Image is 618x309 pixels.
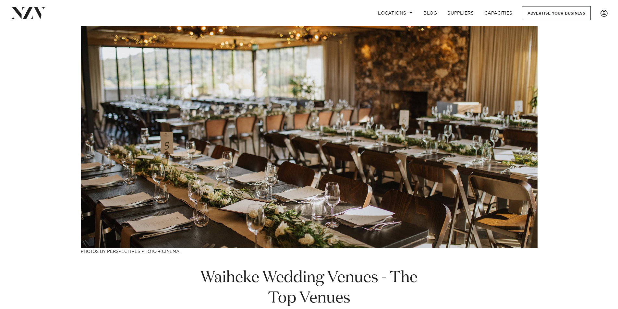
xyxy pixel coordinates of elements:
img: Waiheke Wedding Venues - The Top Venues [81,26,538,248]
a: SUPPLIERS [442,6,479,20]
a: Locations [373,6,418,20]
a: Capacities [479,6,518,20]
h3: Photos by Perspectives Photo + Cinema [81,248,538,255]
a: BLOG [418,6,442,20]
h1: Waiheke Wedding Venues - The Top Venues [198,268,420,309]
a: Advertise your business [522,6,591,20]
img: nzv-logo.png [10,7,46,19]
